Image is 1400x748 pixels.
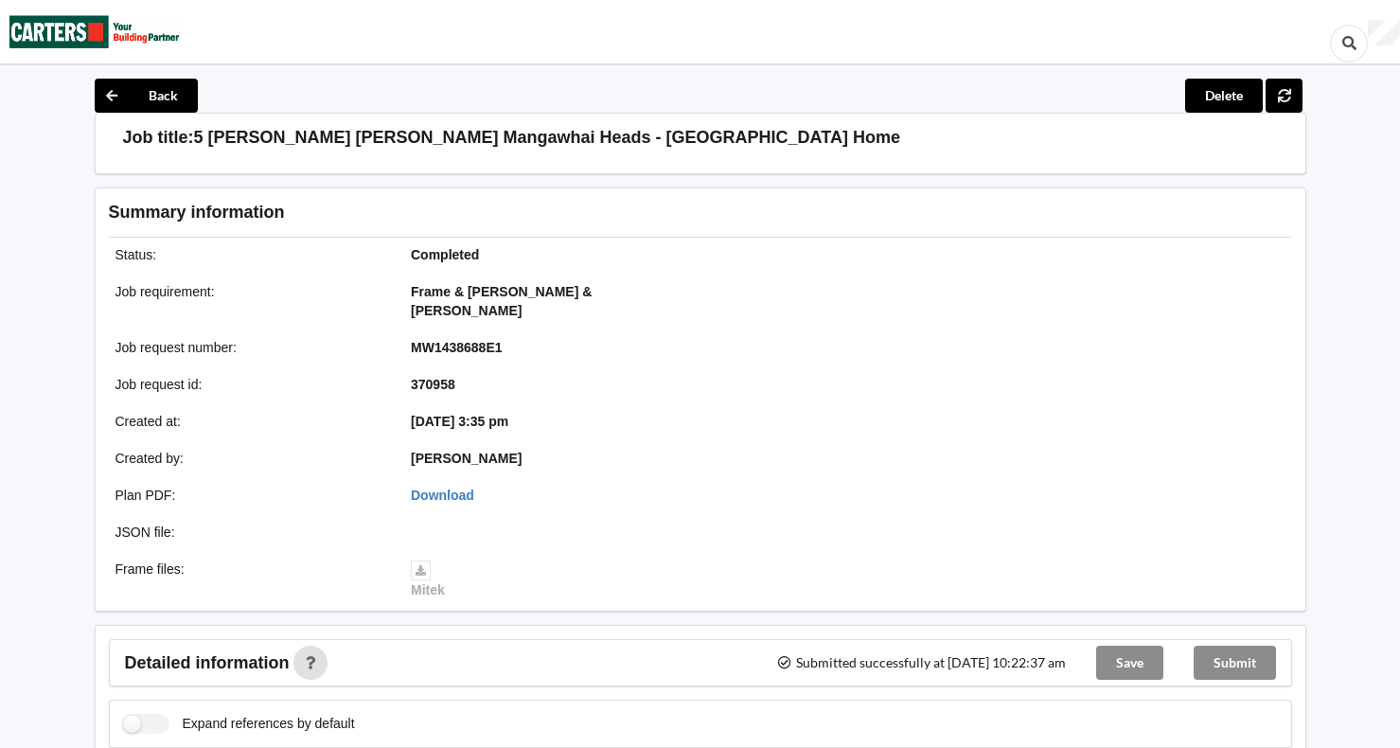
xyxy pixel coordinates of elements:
div: Frame files : [102,560,399,599]
a: Download [411,488,474,503]
b: Completed [411,247,479,262]
div: Plan PDF : [102,486,399,505]
b: 370958 [411,377,455,392]
h3: Job title: [123,127,194,149]
a: Mitek [411,561,445,597]
span: Submitted successfully at [DATE] 10:22:37 am [776,656,1065,669]
b: [PERSON_NAME] [411,451,522,466]
button: Back [95,79,198,113]
div: Job requirement : [102,282,399,320]
div: JSON file : [102,523,399,542]
label: Expand references by default [123,714,355,734]
button: Delete [1185,79,1263,113]
div: Job request number : [102,338,399,357]
div: User Profile [1368,20,1400,46]
span: Detailed information [125,654,290,671]
b: [DATE] 3:35 pm [411,414,508,429]
div: Job request id : [102,375,399,394]
div: Status : [102,245,399,264]
img: Carters [9,1,180,62]
div: Created at : [102,412,399,431]
div: Created by : [102,449,399,468]
b: Frame & [PERSON_NAME] & [PERSON_NAME] [411,284,592,318]
h3: 5 [PERSON_NAME] [PERSON_NAME] Mangawhai Heads - [GEOGRAPHIC_DATA] Home [194,127,900,149]
h3: Summary information [109,202,990,223]
b: MW1438688E1 [411,340,503,355]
